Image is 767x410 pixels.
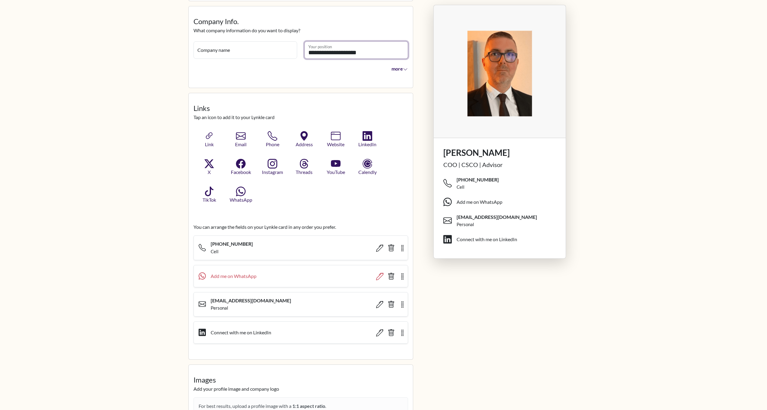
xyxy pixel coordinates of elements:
button: Phone [258,131,287,149]
span: TikTok [197,196,222,203]
h1: [PERSON_NAME] [443,148,556,158]
button: WhatsApp [226,186,255,204]
div: [EMAIL_ADDRESS][DOMAIN_NAME]Personal [193,292,408,321]
span: X [197,169,222,176]
div: Add me on WhatsApp [193,265,408,287]
span: WhatsApp [228,196,253,203]
span: Connect with me on LinkedIn [443,230,561,249]
span: [EMAIL_ADDRESS][DOMAIN_NAME] [457,214,537,220]
button: more [388,62,408,74]
div: Personal [457,221,474,228]
span: [PHONE_NUMBER] [211,241,253,247]
button: Website [321,131,350,149]
button: X [195,158,224,176]
div: Add me on WhatsApp [211,273,256,280]
p: You can arrange the fields on your Lynkle card in any order you prefer. [193,223,408,231]
div: Connect with me on LinkedIn [211,329,271,336]
strong: 1:1 aspect ratio [292,403,325,409]
span: Email [228,141,253,148]
legend: Images [193,374,408,385]
div: Connect with me on LinkedIn [193,321,408,344]
div: Add me on WhatsApp [193,265,408,292]
span: Website [323,141,348,148]
span: [PHONE_NUMBER] [457,176,499,183]
button: TikTok [195,186,224,204]
span: Add me on WhatsApp [443,193,561,212]
span: LinkedIn [355,141,380,148]
div: Add me on WhatsApp [457,199,502,206]
span: Facebook [228,169,253,176]
p: Tap an icon to add it to your Lynkle card [193,114,408,121]
span: [PHONE_NUMBER]Cell [443,174,561,193]
span: [EMAIL_ADDRESS][DOMAIN_NAME] [211,297,291,304]
legend: Links [193,103,408,114]
button: Facebook [226,158,255,176]
span: more [391,66,408,71]
button: Threads [290,158,319,176]
button: LinkedIn [353,131,382,149]
div: Personal [211,304,228,311]
div: Cell [457,184,464,191]
span: Calendly [355,169,380,176]
span: Phone [260,141,285,148]
div: Connect with me on LinkedIn [457,236,517,243]
img: profile picture [434,5,566,138]
button: Link [195,131,224,149]
div: Connect with me on LinkedIn [193,321,408,348]
span: Address [292,141,316,148]
legend: Company Info. [193,16,408,27]
div: Lynkle card preview [420,5,579,273]
button: Address [290,131,319,149]
span: Instagram [260,169,285,176]
span: Link [197,141,222,148]
button: Email [226,131,255,149]
div: COO | CSCO | Advisor [443,160,556,169]
p: Add your profile image and company logo [193,385,408,393]
div: [PHONE_NUMBER]Cell [193,235,408,265]
button: Instagram [258,158,287,176]
span: Threads [292,169,316,176]
div: Cell [211,248,218,255]
div: [EMAIL_ADDRESS][DOMAIN_NAME]Personal [193,292,408,317]
div: [PHONE_NUMBER]Cell [193,235,408,260]
button: YouTube [321,158,350,176]
span: [EMAIL_ADDRESS][DOMAIN_NAME]Personal [443,212,561,230]
button: Calendly [353,158,382,176]
p: What company information do you want to display? [193,27,408,34]
span: YouTube [323,169,348,176]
